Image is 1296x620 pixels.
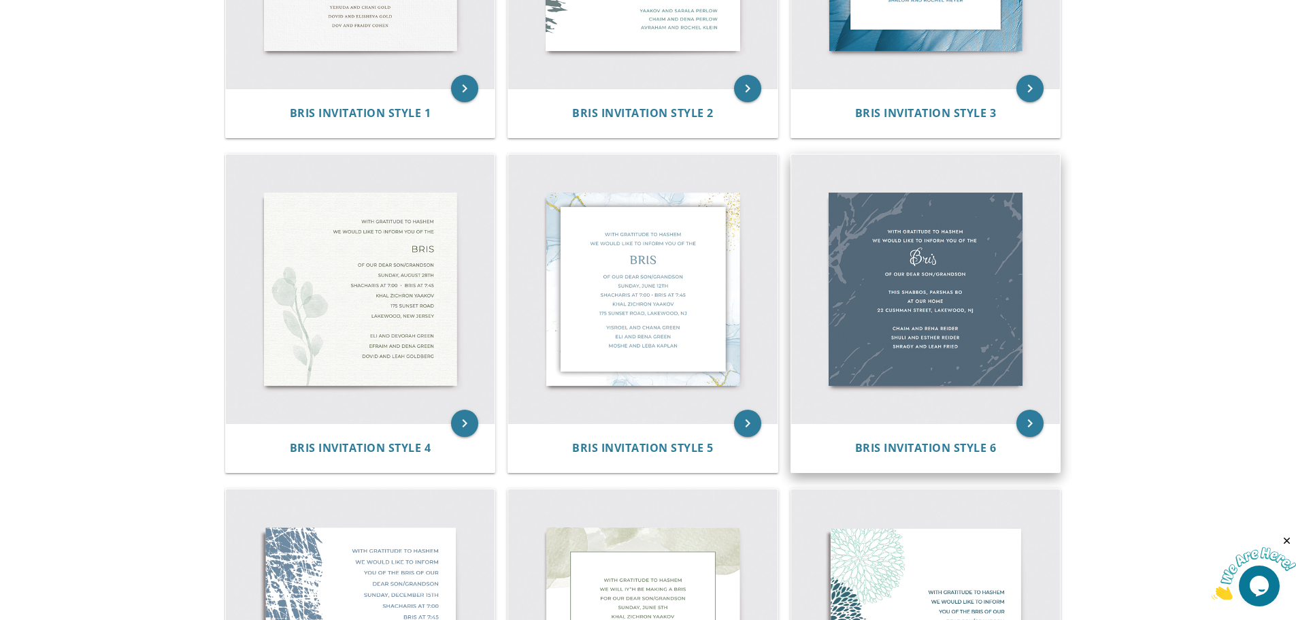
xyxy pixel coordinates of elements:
img: Bris Invitation Style 5 [508,154,778,424]
a: keyboard_arrow_right [1016,75,1044,102]
a: keyboard_arrow_right [451,410,478,437]
img: Bris Invitation Style 4 [226,154,495,424]
a: Bris Invitation Style 1 [290,107,431,120]
a: Bris Invitation Style 6 [855,442,997,455]
a: Bris Invitation Style 5 [572,442,714,455]
span: Bris Invitation Style 4 [290,440,431,455]
span: Bris Invitation Style 2 [572,105,714,120]
a: keyboard_arrow_right [734,75,761,102]
a: Bris Invitation Style 2 [572,107,714,120]
span: Bris Invitation Style 1 [290,105,431,120]
img: Bris Invitation Style 6 [791,154,1061,424]
iframe: chat widget [1212,535,1296,600]
a: Bris Invitation Style 4 [290,442,431,455]
a: Bris Invitation Style 3 [855,107,997,120]
a: keyboard_arrow_right [451,75,478,102]
a: keyboard_arrow_right [734,410,761,437]
span: Bris Invitation Style 3 [855,105,997,120]
a: keyboard_arrow_right [1016,410,1044,437]
span: Bris Invitation Style 5 [572,440,714,455]
span: Bris Invitation Style 6 [855,440,997,455]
